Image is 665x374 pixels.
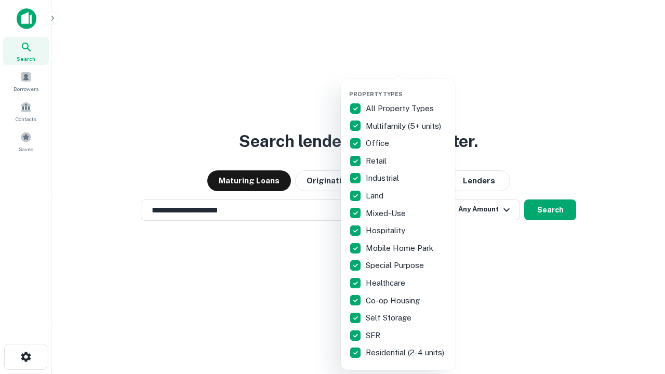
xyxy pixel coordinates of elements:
p: Hospitality [366,224,407,237]
iframe: Chat Widget [613,291,665,341]
p: Mobile Home Park [366,242,435,255]
p: SFR [366,329,382,342]
p: Industrial [366,172,401,184]
p: Self Storage [366,312,414,324]
p: Multifamily (5+ units) [366,120,443,132]
p: Office [366,137,391,150]
span: Property Types [349,91,403,97]
p: Retail [366,155,389,167]
p: Mixed-Use [366,207,408,220]
p: Co-op Housing [366,295,422,307]
p: Land [366,190,385,202]
p: Special Purpose [366,259,426,272]
p: Residential (2-4 units) [366,346,446,359]
p: Healthcare [366,277,407,289]
p: All Property Types [366,102,436,115]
